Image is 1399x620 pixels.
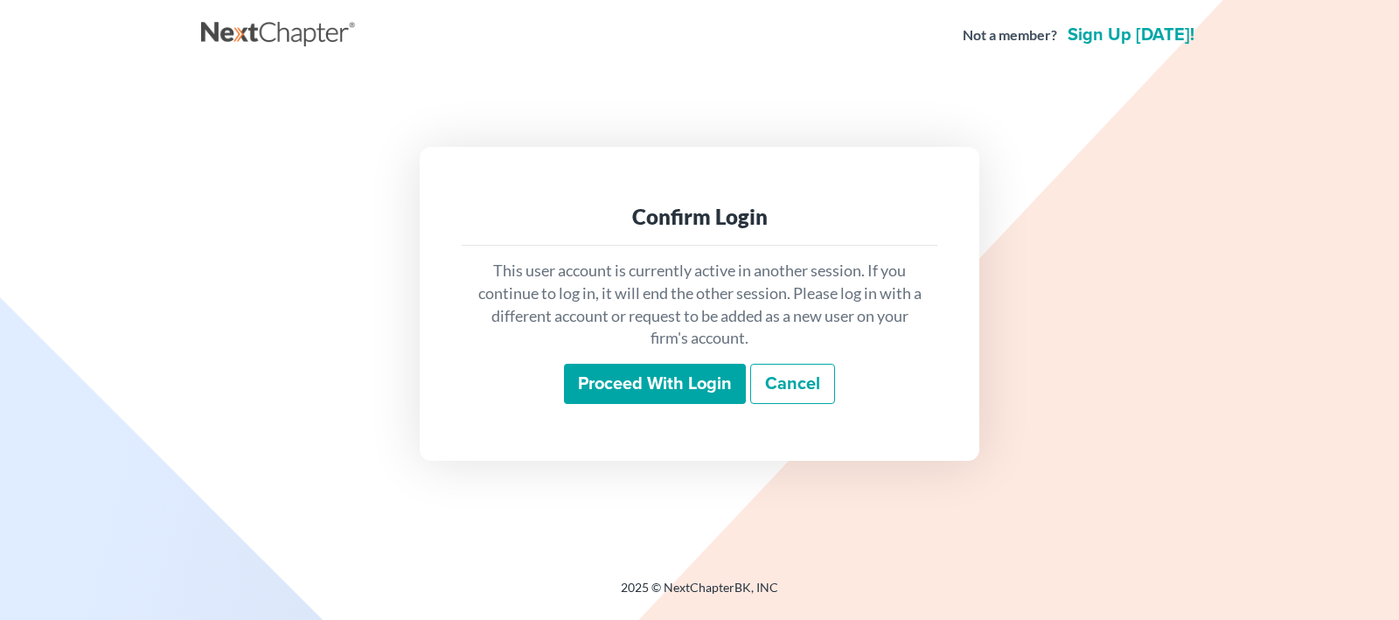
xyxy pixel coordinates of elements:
p: This user account is currently active in another session. If you continue to log in, it will end ... [476,260,923,350]
input: Proceed with login [564,364,746,404]
a: Cancel [750,364,835,404]
div: 2025 © NextChapterBK, INC [201,579,1198,610]
a: Sign up [DATE]! [1064,26,1198,44]
strong: Not a member? [963,25,1057,45]
div: Confirm Login [476,203,923,231]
